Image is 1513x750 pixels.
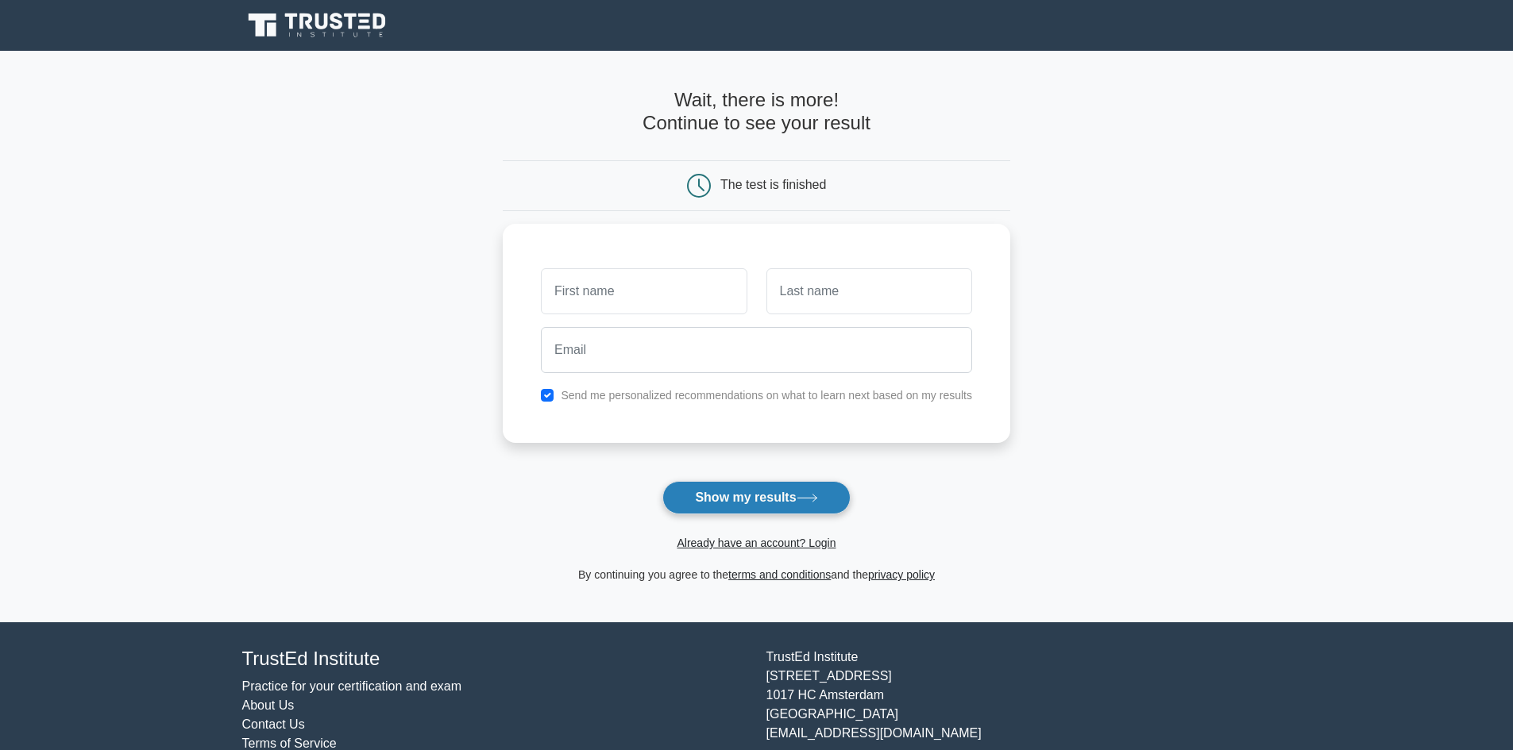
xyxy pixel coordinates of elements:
[868,568,935,581] a: privacy policy
[766,268,972,314] input: Last name
[242,698,295,712] a: About Us
[662,481,850,514] button: Show my results
[561,389,972,402] label: Send me personalized recommendations on what to learn next based on my results
[541,327,972,373] input: Email
[677,537,836,549] a: Already have an account? Login
[493,565,1020,584] div: By continuing you agree to the and the
[720,178,826,191] div: The test is finished
[728,568,831,581] a: terms and conditions
[503,89,1010,135] h4: Wait, there is more! Continue to see your result
[242,717,305,731] a: Contact Us
[242,648,747,671] h4: TrustEd Institute
[242,737,337,750] a: Terms of Service
[541,268,747,314] input: First name
[242,679,462,693] a: Practice for your certification and exam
